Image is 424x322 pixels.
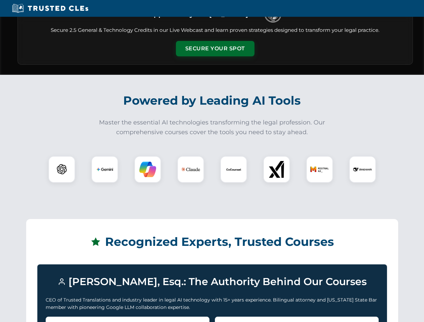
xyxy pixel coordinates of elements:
[177,156,204,183] div: Claude
[353,160,372,179] img: DeepSeek Logo
[181,160,200,179] img: Claude Logo
[37,230,387,254] h2: Recognized Experts, Trusted Courses
[139,161,156,178] img: Copilot Logo
[349,156,376,183] div: DeepSeek
[48,156,75,183] div: ChatGPT
[52,160,72,179] img: ChatGPT Logo
[91,156,118,183] div: Gemini
[176,41,254,56] button: Secure Your Spot
[46,296,379,311] p: CEO of Trusted Translations and industry leader in legal AI technology with 15+ years experience....
[225,161,242,178] img: CoCounsel Logo
[310,160,329,179] img: Mistral AI Logo
[268,161,285,178] img: xAI Logo
[95,118,330,137] p: Master the essential AI technologies transforming the legal profession. Our comprehensive courses...
[46,273,379,291] h3: [PERSON_NAME], Esq.: The Authority Behind Our Courses
[96,161,113,178] img: Gemini Logo
[10,3,90,13] img: Trusted CLEs
[26,89,398,112] h2: Powered by Leading AI Tools
[134,156,161,183] div: Copilot
[306,156,333,183] div: Mistral AI
[263,156,290,183] div: xAI
[220,156,247,183] div: CoCounsel
[26,26,405,34] p: Secure 2.5 General & Technology Credits in our Live Webcast and learn proven strategies designed ...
